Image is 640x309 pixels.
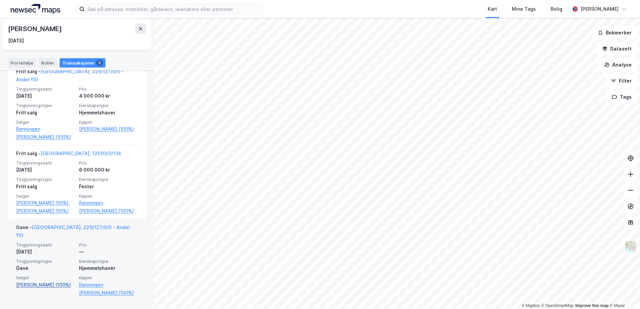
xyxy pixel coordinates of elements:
[541,303,574,308] a: OpenStreetMap
[79,109,138,117] div: Hjemmelshaver
[16,119,75,125] span: Selger
[16,125,75,141] a: Rønningen [PERSON_NAME] (100%)
[79,199,138,215] a: Rønningen [PERSON_NAME] (100%)
[16,68,138,86] div: Fritt salg -
[79,259,138,264] span: Eierskapstype
[79,125,138,133] a: [PERSON_NAME] (100%)
[16,242,75,248] span: Tinglysningsdato
[85,4,263,14] input: Søk på adresse, matrikkel, gårdeiere, leietakere eller personer
[551,5,562,13] div: Bolig
[575,303,609,308] a: Improve this map
[16,69,124,82] a: [GEOGRAPHIC_DATA], 229/127/0/0 - Andel 110
[79,86,138,92] span: Pris
[79,248,138,256] div: —
[16,103,75,108] span: Tinglysningstype
[512,5,536,13] div: Mine Tags
[16,193,75,199] span: Selger
[11,4,60,14] img: logo.a4113a55bc3d86da70a041830d287a7e.svg
[8,37,24,45] div: [DATE]
[606,90,637,104] button: Tags
[16,183,75,191] div: Fritt salg
[16,259,75,264] span: Tinglysningstype
[16,177,75,182] span: Tinglysningstype
[16,264,75,272] div: Gave
[16,281,75,289] a: [PERSON_NAME] (100%)
[16,223,138,242] div: Gave -
[60,58,105,68] div: Transaksjoner
[79,281,138,297] a: Rønningen [PERSON_NAME] (100%)
[605,74,637,88] button: Filter
[16,248,75,256] div: [DATE]
[79,119,138,125] span: Kjøper
[8,23,63,34] div: [PERSON_NAME]
[592,26,637,39] button: Bokmerker
[79,183,138,191] div: Fester
[522,303,540,308] a: Mapbox
[8,58,36,68] div: Portefølje
[41,150,121,156] a: [GEOGRAPHIC_DATA], 131/93/0/136
[79,264,138,272] div: Hjemmelshaver
[598,58,637,72] button: Analyse
[16,86,75,92] span: Tinglysningsdato
[16,207,75,215] a: [PERSON_NAME] (50%)
[16,160,75,166] span: Tinglysningsdato
[38,58,57,68] div: Roller
[16,109,75,117] div: Fritt salg
[596,42,637,56] button: Datasett
[79,92,138,100] div: 4 000 000 kr
[79,242,138,248] span: Pris
[607,277,640,309] div: Kontrollprogram for chat
[96,60,103,66] div: 3
[16,92,75,100] div: [DATE]
[79,103,138,108] span: Eierskapstype
[580,5,619,13] div: [PERSON_NAME]
[79,193,138,199] span: Kjøper
[79,166,138,174] div: 6 000 000 kr
[79,177,138,182] span: Eierskapstype
[16,166,75,174] div: [DATE]
[16,199,75,207] a: [PERSON_NAME] (50%),
[16,275,75,281] span: Selger
[488,5,497,13] div: Kart
[624,240,637,253] img: Z
[607,277,640,309] iframe: Chat Widget
[79,160,138,166] span: Pris
[16,149,121,160] div: Fritt salg -
[16,224,130,238] a: [GEOGRAPHIC_DATA], 229/127/0/0 - Andel 110
[79,275,138,281] span: Kjøper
